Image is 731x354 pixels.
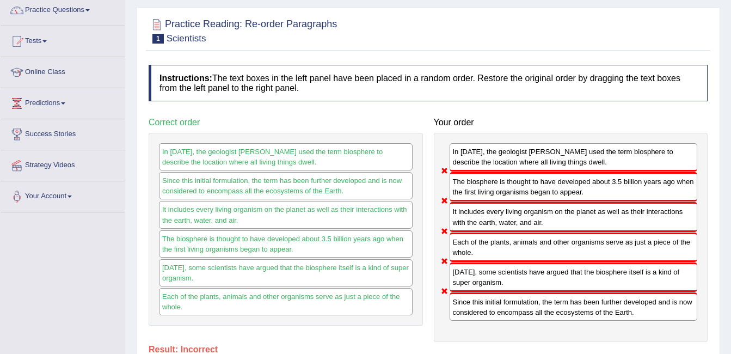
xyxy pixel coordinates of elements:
a: Tests [1,26,125,53]
a: Online Class [1,57,125,84]
div: Since this initial formulation, the term has been further developed and is now considered to enco... [450,292,698,321]
span: 1 [152,34,164,44]
div: Each of the plants, animals and other organisms serve as just a piece of the whole. [450,233,698,262]
div: [DATE], some scientists have argued that the biosphere itself is a kind of super organism. [450,263,698,292]
small: Scientists [167,33,206,44]
div: In [DATE], the geologist [PERSON_NAME] used the term biosphere to describe the location where all... [159,143,413,170]
a: Strategy Videos [1,150,125,178]
div: Each of the plants, animals and other organisms serve as just a piece of the whole. [159,288,413,315]
b: Instructions: [159,74,212,83]
div: Since this initial formulation, the term has been further developed and is now considered to enco... [159,172,413,199]
div: In [DATE], the geologist [PERSON_NAME] used the term biosphere to describe the location where all... [450,143,698,172]
h2: Practice Reading: Re-order Paragraphs [149,16,337,44]
h4: Correct order [149,118,423,127]
div: It includes every living organism on the planet as well as their interactions with the earth, wat... [159,201,413,228]
a: Success Stories [1,119,125,147]
a: Predictions [1,88,125,115]
div: It includes every living organism on the planet as well as their interactions with the earth, wat... [450,202,698,231]
h4: Your order [434,118,708,127]
h4: The text boxes in the left panel have been placed in a random order. Restore the original order b... [149,65,708,101]
a: Your Account [1,181,125,209]
div: The biosphere is thought to have developed about 3.5 billion years ago when the first living orga... [159,230,413,258]
div: [DATE], some scientists have argued that the biosphere itself is a kind of super organism. [159,259,413,286]
div: The biosphere is thought to have developed about 3.5 billion years ago when the first living orga... [450,172,698,202]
